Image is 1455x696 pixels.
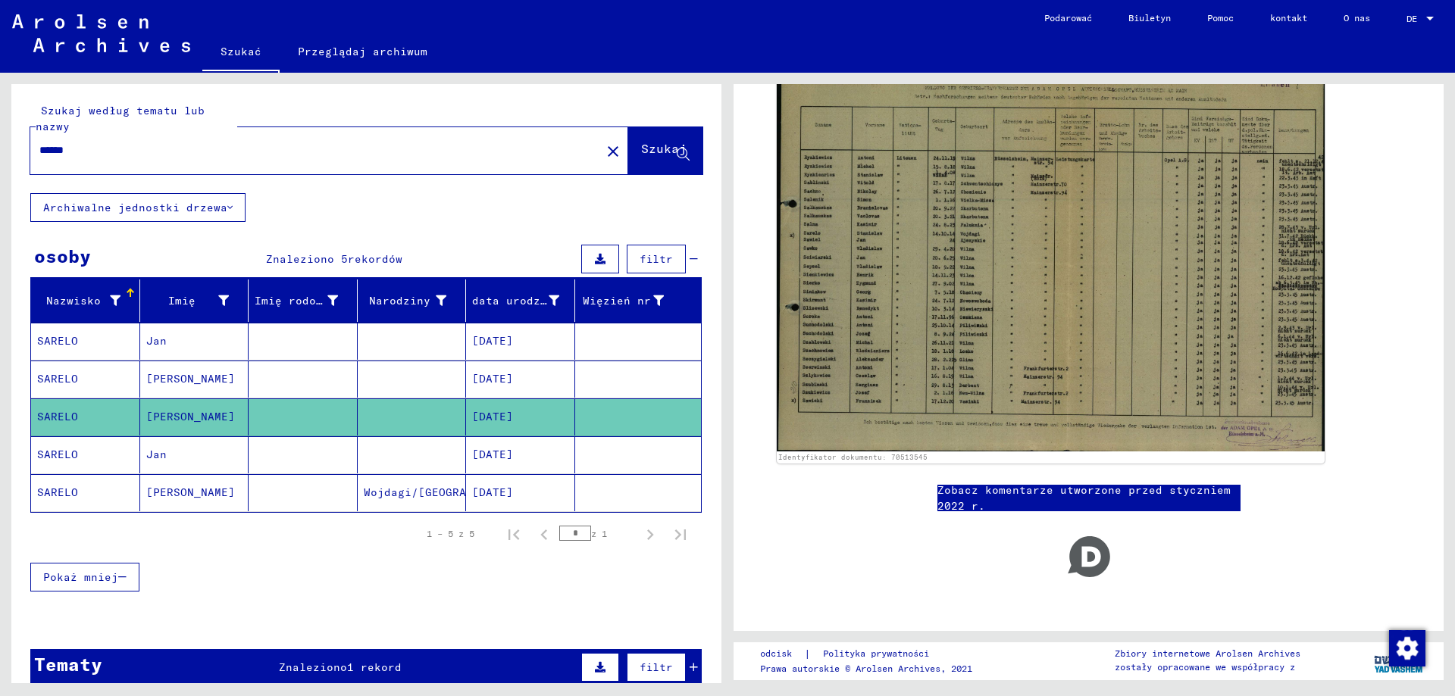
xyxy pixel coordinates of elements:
[1115,648,1300,659] font: Zbiory internetowe Arolsen Archives
[640,252,673,266] font: filtr
[146,410,235,423] font: [PERSON_NAME]
[279,660,347,674] font: Znaleziono
[472,334,513,348] font: [DATE]
[1344,12,1370,23] font: O nas
[364,289,466,313] div: Narodziny
[37,289,139,313] div: Nazwisko
[347,660,402,674] font: 1 rekord
[364,485,534,499] font: Wojdagi/[GEOGRAPHIC_DATA]
[249,279,358,322] mat-header-cell: Imię rodowe
[34,653,102,676] font: Tematy
[358,279,467,322] mat-header-cell: Narodziny
[627,653,686,682] button: filtr
[146,334,167,348] font: Jan
[146,448,167,461] font: Jan
[266,252,348,266] font: Znaleziono 5
[583,294,651,307] font: Więzień nr
[529,519,559,549] button: Poprzednia strona
[778,453,928,461] a: Identyfikator dokumentu: 70513545
[760,646,804,662] a: odcisk
[37,334,78,348] font: SARELO
[280,33,446,70] a: Przeglądaj archiwum
[591,528,607,539] font: z 1
[472,485,513,499] font: [DATE]
[369,294,430,307] font: Narodziny
[472,448,513,461] font: [DATE]
[12,14,190,52] img: Arolsen_neg.svg
[641,141,687,156] font: Szukaj
[665,519,696,549] button: Ostatnia strona
[628,127,702,174] button: Szukaj
[1115,661,1295,673] font: zostały opracowane we współpracy z
[472,410,513,423] font: [DATE]
[146,289,249,313] div: Imię
[255,294,330,307] font: Imię rodowe
[1389,630,1425,666] img: Zmiana zgody
[37,485,78,499] font: SARELO
[43,201,227,214] font: Archiwalne jednostki drzewa
[1128,12,1171,23] font: Biuletyn
[30,563,139,591] button: Pokaż mniej
[46,294,101,307] font: Nazwisko
[348,252,402,266] font: rekordów
[760,648,792,659] font: odcisk
[1371,641,1428,679] img: yv_logo.png
[140,279,249,322] mat-header-cell: Imię
[466,279,575,322] mat-header-cell: data urodzenia
[37,448,78,461] font: SARELO
[168,294,196,307] font: Imię
[1406,13,1417,24] font: DE
[499,519,529,549] button: Pierwsza strona
[1207,12,1234,23] font: Pomoc
[635,519,665,549] button: Następna strona
[472,372,513,385] font: [DATE]
[777,62,1325,451] img: 001.jpg
[1270,12,1307,23] font: kontakt
[575,279,702,322] mat-header-cell: Więzień nr
[760,663,972,674] font: Prawa autorskie © Arolsen Archives, 2021
[627,245,686,273] button: filtr
[598,136,628,166] button: Jasne
[937,483,1231,513] font: Zobacz komentarze utworzone przed styczniem 2022 r.
[581,289,684,313] div: Więzień nr
[30,193,246,222] button: Archiwalne jednostki drzewa
[1044,12,1092,23] font: Podarować
[937,482,1241,514] a: Zobacz komentarze utworzone przed styczniem 2022 r.
[37,410,78,423] font: SARELO
[604,142,622,161] mat-icon: close
[255,289,357,313] div: Imię rodowe
[640,660,673,674] font: filtr
[472,289,578,313] div: data urodzenia
[37,372,78,385] font: SARELO
[43,570,118,584] font: Pokaż mniej
[31,279,140,322] mat-header-cell: Nazwisko
[34,245,91,267] font: osoby
[298,45,427,58] font: Przeglądaj archiwum
[804,647,811,660] font: |
[146,485,235,499] font: [PERSON_NAME]
[146,372,235,385] font: [PERSON_NAME]
[811,646,947,662] a: Polityka prywatności
[823,648,929,659] font: Polityka prywatności
[221,45,261,58] font: Szukać
[427,528,474,539] font: 1 – 5 z 5
[202,33,280,73] a: Szukać
[472,294,568,307] font: data urodzenia
[36,104,205,133] font: Szukaj według tematu lub nazwy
